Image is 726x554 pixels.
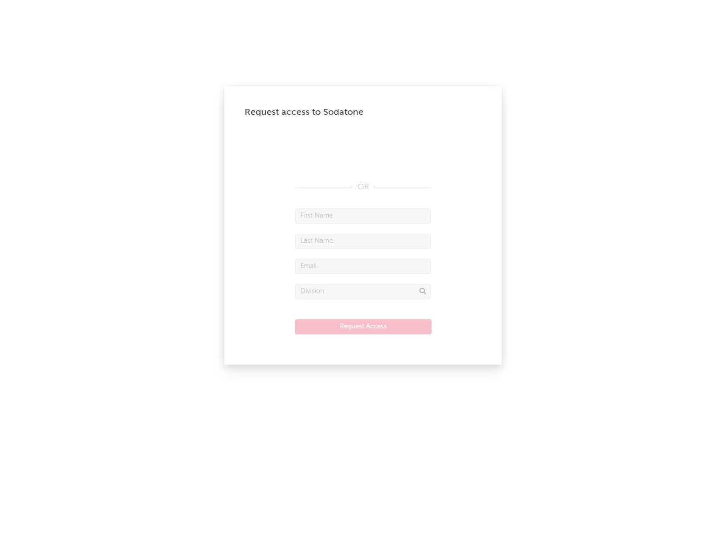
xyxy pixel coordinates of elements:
input: Division [295,284,431,299]
input: First Name [295,209,431,224]
div: Request access to Sodatone [245,106,481,118]
input: Email [295,259,431,274]
button: Request Access [295,319,432,334]
div: OR [295,181,431,193]
input: Last Name [295,234,431,249]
